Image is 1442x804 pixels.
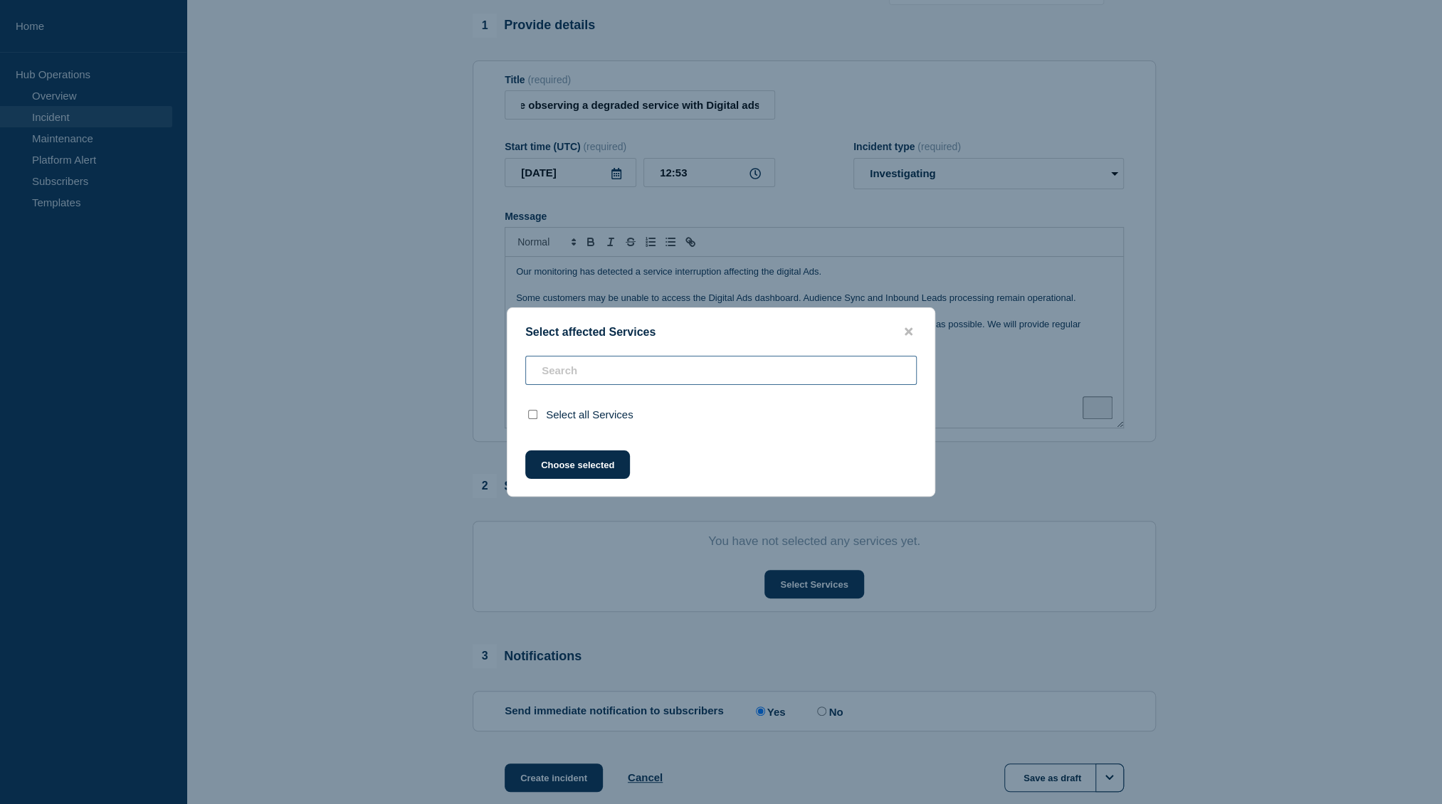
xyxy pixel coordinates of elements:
[507,325,935,339] div: Select affected Services
[528,410,537,419] input: select all checkbox
[546,408,633,420] span: Select all Services
[525,450,630,479] button: Choose selected
[900,325,917,339] button: close button
[525,356,917,385] input: Search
